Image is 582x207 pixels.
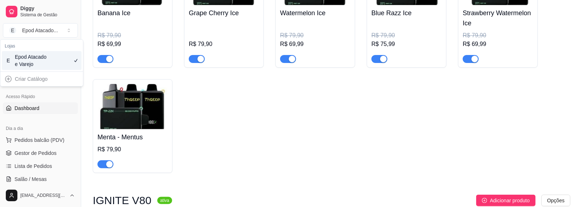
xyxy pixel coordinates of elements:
div: R$ 79,90 [463,31,533,40]
div: R$ 79,90 [97,31,168,40]
a: Lista de Pedidos [3,160,78,172]
div: Epod Atacado ... [22,27,58,34]
div: Dia a dia [3,123,78,134]
h4: Banana Ice [97,8,168,18]
div: R$ 69,99 [280,40,350,48]
span: Pedidos balcão (PDV) [14,136,65,144]
span: plus-circle [482,198,487,203]
div: R$ 79,90 [97,145,168,154]
a: Gestor de Pedidos [3,147,78,159]
span: Dashboard [14,105,40,112]
div: Suggestions [0,72,83,86]
div: R$ 75,99 [371,40,442,48]
span: [EMAIL_ADDRESS][DOMAIN_NAME] [20,193,66,198]
span: Opções [547,197,565,204]
span: Salão / Mesas [14,176,47,183]
div: Suggestions [0,39,83,71]
img: product-image [97,84,168,129]
h4: Grape Cherry Ice [189,8,259,18]
div: R$ 79,90 [371,31,442,40]
span: E [5,57,12,64]
span: Adicionar produto [490,197,530,204]
span: E [9,27,16,34]
div: Lojas [2,41,82,51]
button: Adicionar produto [476,195,536,206]
span: Sistema de Gestão [20,12,75,18]
button: Select a team [3,23,78,38]
h4: Blue Razz Ice [371,8,442,18]
div: R$ 69,99 [97,40,168,48]
sup: ativa [157,197,172,204]
span: Gestor de Pedidos [14,149,57,157]
button: Opções [541,195,570,206]
h4: Menta - Mentus [97,132,168,142]
div: Acesso Rápido [3,91,78,102]
a: Dashboard [3,102,78,114]
div: R$ 79,90 [280,31,350,40]
h4: Strawberry Watermelon Ice [463,8,533,28]
div: Epod Atacado e Varejo [15,53,47,68]
span: Diggy [20,5,75,12]
div: R$ 69,99 [463,40,533,48]
a: Salão / Mesas [3,173,78,185]
h4: Watermelon Ice [280,8,350,18]
button: [EMAIL_ADDRESS][DOMAIN_NAME] [3,187,78,204]
h3: IGNITE V80 [93,196,151,205]
a: DiggySistema de Gestão [3,3,78,20]
span: Lista de Pedidos [14,162,52,170]
div: R$ 79,90 [189,40,259,48]
button: Pedidos balcão (PDV) [3,134,78,146]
